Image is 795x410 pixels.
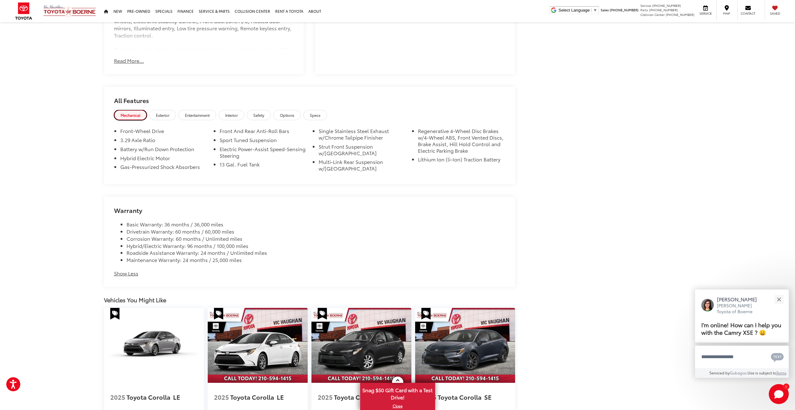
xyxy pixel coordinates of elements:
a: 2025 Toyota Corolla LE [110,386,198,408]
button: Show Less [114,270,138,277]
div: Close[PERSON_NAME][PERSON_NAME] Toyota of BoerneI'm online! How can I help you with the Camry XSE... [695,289,789,378]
span: 2025 [318,393,333,401]
li: Hybrid Electric Motor [120,155,207,164]
span: Toyota Corolla [230,393,276,401]
li: Strut Front Suspension w/[GEOGRAPHIC_DATA] [319,143,405,159]
span: [PHONE_NUMBER] [610,7,638,12]
li: Roadside Assistance Warranty: 24 months / Unlimited miles [127,249,505,256]
h2: All Features [104,87,515,110]
li: Single Stainless Steel Exhaust w/Chrome Tailpipe Finisher [319,128,405,143]
span: Use is subject to [748,370,776,375]
span: Special [110,308,120,320]
div: Vehicles You Might Like [104,296,515,304]
p: [PERSON_NAME] [717,296,763,303]
span: Map [720,11,733,16]
li: Multi-Link Rear Suspension w/[GEOGRAPHIC_DATA] [319,159,405,174]
a: Select Language​ [559,8,597,12]
a: 2025 Toyota Corolla LE [318,386,405,408]
span: 1 [785,385,787,388]
span: LE [173,393,180,401]
span: Safety [253,112,264,118]
svg: Text [771,352,784,362]
span: Collision Center [640,12,665,17]
li: Front And Rear Anti-Roll Bars [220,128,306,137]
span: Serviced by [709,370,730,375]
img: Vic Vaughan Toyota of Boerne [43,5,96,17]
a: Terms [776,370,787,375]
span: Parts [640,7,648,12]
a: 2025 Toyota Corolla SE [421,386,509,408]
span: Special [214,308,223,320]
span: I'm online! How can I help you with the Camry XSE ? 😀 [701,320,781,336]
a: 2025 Toyota Corolla SE 2025 Toyota Corolla SE [415,308,515,383]
li: 3.29 Axle Ratio [120,137,207,146]
span: [PHONE_NUMBER] [649,7,678,12]
li: Drivetrain Warranty: 60 months / 60,000 miles [127,228,505,235]
a: 2025 Toyota Corolla LE 2025 Toyota Corolla LE [208,308,308,383]
img: 2025 Toyota Corolla LE [104,308,204,383]
li: 13 Gal. Fuel Tank [220,161,306,170]
li: Maintenance Warranty: 24 months / 25,000 miles [127,256,505,264]
svg: Start Chat [769,384,789,404]
span: [PHONE_NUMBER] [666,12,694,17]
li: Battery w/Run Down Protection [120,146,207,155]
textarea: Type your message [695,346,789,368]
span: Entertainment [185,112,210,118]
span: Specs [310,112,320,118]
span: Interior [225,112,238,118]
h2: Warranty [114,207,505,214]
span: 2025 [214,393,229,401]
span: SE [484,393,492,401]
li: Gas-Pressurized Shock Absorbers [120,164,207,173]
li: Sport Tuned Suspension [220,137,306,146]
img: 2025 Toyota Corolla LE [311,308,411,383]
span: Special [318,308,327,320]
span: Special [421,308,431,320]
button: Read More... [114,57,144,64]
span: ▼ [593,8,597,12]
button: Toggle Chat Window [769,384,789,404]
li: Basic Warranty: 36 months / 36,000 miles [127,221,505,228]
a: 2025 Toyota Corolla LE [214,386,301,408]
li: Electric Power-Assist Speed-Sensing Steering [220,146,306,161]
span: Contact [741,11,755,16]
li: Corrosion Warranty: 60 months / Unlimited miles [127,235,505,242]
span: Exterior [156,112,169,118]
span: Saved [768,11,782,16]
li: Lithium Ion (li-Ion) Traction Battery [418,156,505,165]
button: Chat with SMS [769,350,786,364]
span: 2025 [110,393,125,401]
span: Service [698,11,713,16]
span: [PHONE_NUMBER] [652,3,681,8]
span: Options [280,112,294,118]
a: 2025 Toyota Corolla LE 2025 Toyota Corolla LE [311,308,411,383]
span: Snag $50 Gift Card with a Test Drive! [361,383,435,403]
li: Hybrid/Electric Warranty: 96 months / 100,000 miles [127,242,505,249]
span: Toyota Corolla [127,393,172,401]
span: Select Language [559,8,590,12]
li: Front-Wheel Drive [120,128,207,137]
span: LE [277,393,284,401]
a: Gubagoo. [730,370,748,375]
span: Toyota Corolla [438,393,483,401]
li: Regenerative 4-Wheel Disc Brakes w/4-Wheel ABS, Front Vented Discs, Brake Assist, Hill Hold Contr... [418,128,505,156]
span: Sales [601,7,609,12]
div: Underground 2025 Toyota Camry XSE FWD eCVT 2.5L 4-Cylinder 16V DOHC 2.5L 4-Cylinder 16V DOHC, Bla... [114,3,294,50]
img: 2025 Toyota Corolla SE [415,308,515,383]
span: Toyota Corolla [334,393,379,401]
a: 2025 Toyota Corolla LE 2025 Toyota Corolla LE [104,308,204,383]
p: [PERSON_NAME] Toyota of Boerne [717,303,763,315]
button: Close [772,293,786,306]
span: Service [640,3,651,8]
img: 2025 Toyota Corolla LE [208,308,308,383]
